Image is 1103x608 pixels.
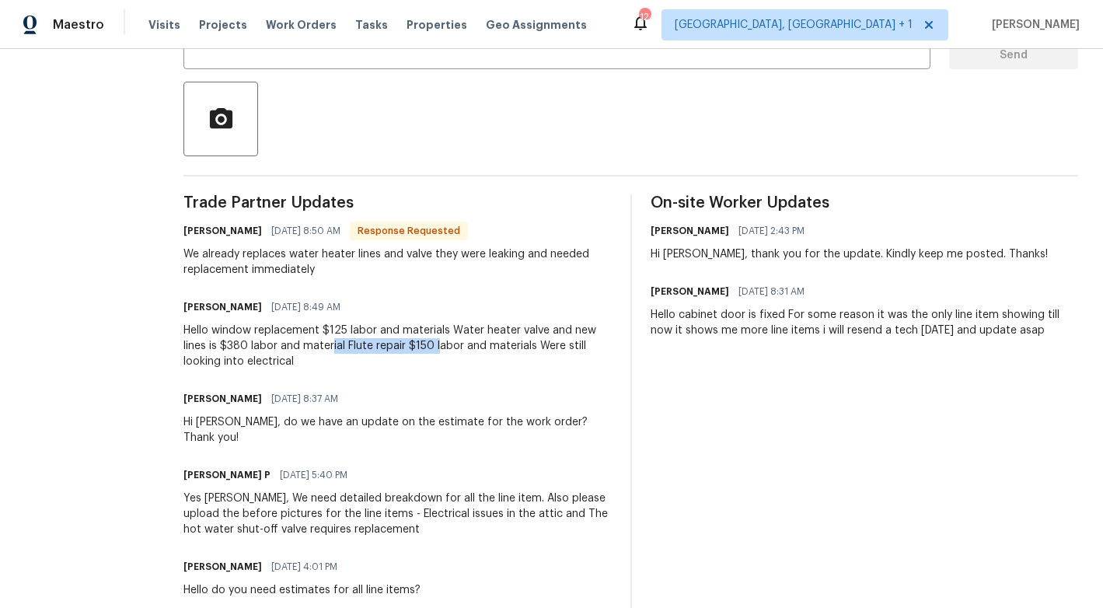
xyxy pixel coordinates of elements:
h6: [PERSON_NAME] [183,223,262,239]
h6: [PERSON_NAME] [183,559,262,575]
div: Yes [PERSON_NAME], We need detailed breakdown for all the line item. Also please upload the befor... [183,491,612,537]
div: Hello do you need estimates for all line items? [183,582,421,598]
h6: [PERSON_NAME] [183,299,262,315]
span: [PERSON_NAME] [986,17,1080,33]
h6: [PERSON_NAME] [183,391,262,407]
span: [DATE] 8:37 AM [271,391,338,407]
span: Visits [148,17,180,33]
span: Projects [199,17,247,33]
span: [DATE] 8:31 AM [738,284,805,299]
span: [GEOGRAPHIC_DATA], [GEOGRAPHIC_DATA] + 1 [675,17,913,33]
span: [DATE] 8:50 AM [271,223,340,239]
span: Properties [407,17,467,33]
span: [DATE] 8:49 AM [271,299,340,315]
div: Hello cabinet door is fixed For some reason it was the only line item showing till now it shows m... [651,307,1079,338]
h6: [PERSON_NAME] P [183,467,271,483]
span: [DATE] 4:01 PM [271,559,337,575]
span: Tasks [355,19,388,30]
div: Hi [PERSON_NAME], thank you for the update. Kindly keep me posted. Thanks! [651,246,1048,262]
span: Trade Partner Updates [183,195,612,211]
div: Hello window replacement $125 labor and materials Water heater valve and new lines is $380 labor ... [183,323,612,369]
span: Maestro [53,17,104,33]
h6: [PERSON_NAME] [651,223,729,239]
span: Response Requested [351,223,466,239]
div: 12 [639,9,650,25]
span: On-site Worker Updates [651,195,1079,211]
div: Hi [PERSON_NAME], do we have an update on the estimate for the work order? Thank you! [183,414,612,446]
h6: [PERSON_NAME] [651,284,729,299]
span: Work Orders [266,17,337,33]
span: Geo Assignments [486,17,587,33]
span: [DATE] 2:43 PM [738,223,805,239]
span: [DATE] 5:40 PM [280,467,347,483]
div: We already replaces water heater lines and valve they were leaking and needed replacement immedia... [183,246,612,278]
